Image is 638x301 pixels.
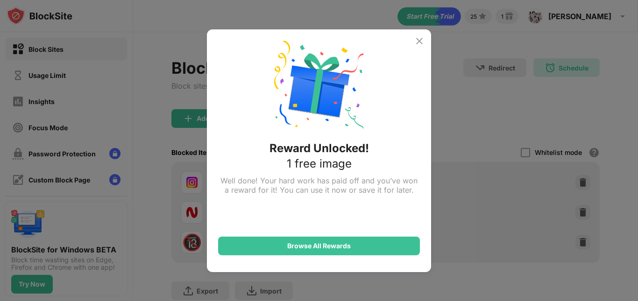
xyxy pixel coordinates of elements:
img: x-button.svg [414,35,425,47]
img: reward-unlock.svg [274,41,364,130]
div: 1 free image [287,157,352,170]
div: Reward Unlocked! [269,141,369,155]
div: Browse All Rewards [287,242,351,250]
div: Well done! Your hard work has paid off and you’ve won a reward for it! You can use it now or save... [218,176,420,195]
